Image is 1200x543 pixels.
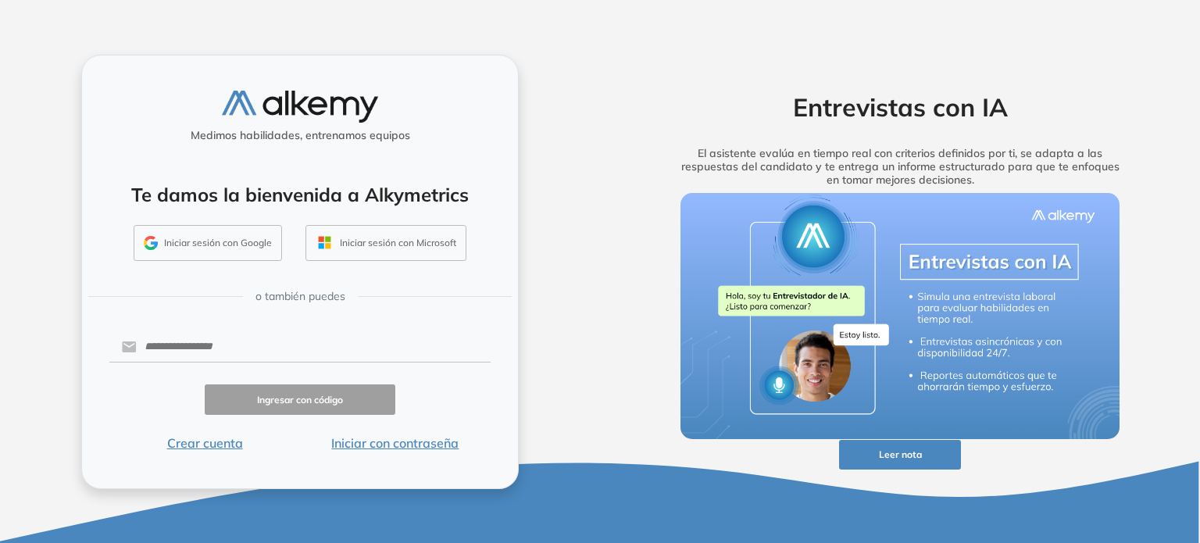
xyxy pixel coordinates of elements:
img: GMAIL_ICON [144,236,158,250]
button: Crear cuenta [109,434,300,452]
button: Iniciar con contraseña [300,434,491,452]
div: Widget de chat [920,363,1200,543]
h5: Medimos habilidades, entrenamos equipos [88,129,512,142]
img: OUTLOOK_ICON [316,234,334,252]
img: img-more-info [680,193,1120,440]
button: Iniciar sesión con Microsoft [305,225,466,261]
span: o también puedes [255,288,345,305]
h2: Entrevistas con IA [656,92,1144,122]
img: logo-alkemy [222,91,378,123]
button: Iniciar sesión con Google [134,225,282,261]
h4: Te damos la bienvenida a Alkymetrics [102,184,498,206]
button: Leer nota [839,440,961,470]
h5: El asistente evalúa en tiempo real con criterios definidos por ti, se adapta a las respuestas del... [656,147,1144,186]
button: Ingresar con código [205,384,395,415]
iframe: Chat Widget [920,363,1200,543]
